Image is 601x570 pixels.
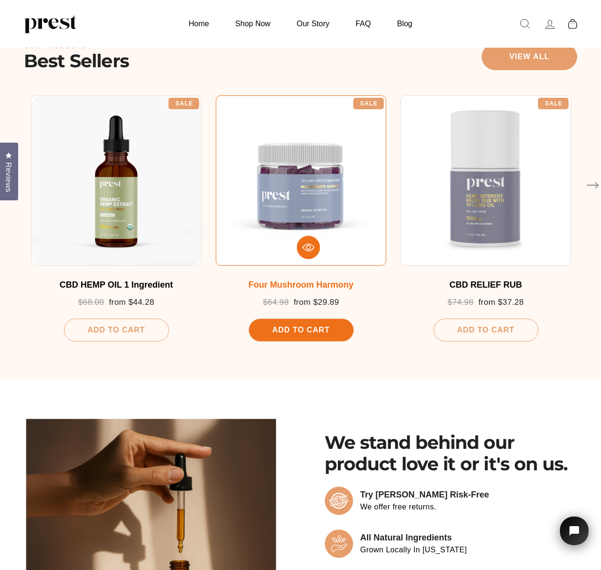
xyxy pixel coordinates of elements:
span: Add To Cart [272,326,329,334]
h5: All Natural Ingredients [360,531,467,544]
div: Sale [538,98,569,109]
iframe: Tidio Chat [548,503,601,570]
div: Sale [169,98,199,109]
span: $64.98 [263,298,289,307]
div: from $29.89 [225,298,377,308]
div: CBD RELIEF RUB [410,280,561,290]
span: $74.98 [448,298,474,307]
a: Shop Now [223,14,283,33]
div: CBD HEMP OIL 1 Ingredient [41,280,192,290]
p: We offer free returns. [360,501,489,513]
a: Blog [385,14,424,33]
a: Our Story [285,14,341,33]
p: Grown Locally In [US_STATE] [360,544,467,556]
h5: Try [PERSON_NAME] Risk-free [360,488,489,501]
a: Home [177,14,221,33]
img: PREST ORGANICS [24,14,76,33]
a: FAQ [344,14,383,33]
h2: Best Sellers [24,50,129,72]
div: Four Mushroom Harmony [225,280,377,290]
a: Four Mushroom Harmony $64.98 from $29.89 Add To Cart [216,95,386,341]
div: from $44.28 [41,298,192,308]
a: View all [482,43,577,70]
a: CBD HEMP OIL 1 Ingredient $68.00 from $44.28 Add To Cart [31,95,201,341]
span: $68.00 [78,298,104,307]
div: Sale [353,98,384,109]
span: Reviews [2,162,15,192]
span: Add To Cart [87,326,145,334]
ul: Primary [177,14,424,33]
div: from $37.28 [410,298,561,308]
h2: We stand behind our product love it or it's on us. [325,432,578,475]
span: Add To Cart [457,326,514,334]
